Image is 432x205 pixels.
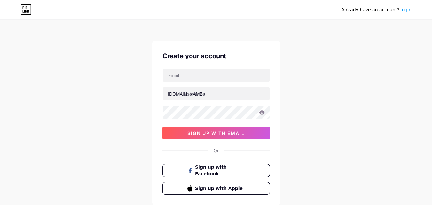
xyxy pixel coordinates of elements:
div: Or [214,147,219,154]
span: Sign up with Apple [195,185,245,192]
button: sign up with email [162,127,270,139]
span: sign up with email [187,130,245,136]
a: Login [399,7,412,12]
input: Email [163,69,270,82]
button: Sign up with Apple [162,182,270,195]
button: Sign up with Facebook [162,164,270,177]
input: username [163,87,270,100]
span: Sign up with Facebook [195,164,245,177]
div: Create your account [162,51,270,61]
div: [DOMAIN_NAME]/ [168,91,205,97]
div: Already have an account? [342,6,412,13]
